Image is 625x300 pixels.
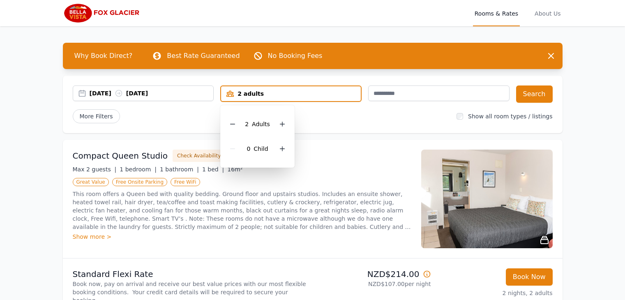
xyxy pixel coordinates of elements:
span: 1 bathroom | [160,166,199,173]
img: Bella Vista Fox Glacier [63,3,142,23]
p: Standard Flexi Rate [73,268,309,280]
span: Max 2 guests | [73,166,117,173]
p: Best Rate Guaranteed [167,51,240,61]
span: 1 bed | [202,166,224,173]
p: 2 nights, 2 adults [438,289,553,297]
span: Great Value [73,178,109,186]
button: Search [516,85,553,103]
p: NZD$214.00 [316,268,431,280]
button: Book Now [506,268,553,286]
span: 0 [247,145,250,152]
span: 1 bedroom | [120,166,157,173]
span: Child [254,145,268,152]
span: Free Onsite Parking [112,178,167,186]
div: Show more > [73,233,411,241]
p: NZD$107.00 per night [316,280,431,288]
span: Adult s [252,121,270,127]
p: No Booking Fees [268,51,323,61]
span: 2 [245,121,249,127]
div: [DATE] [DATE] [90,89,214,97]
div: 2 adults [221,90,361,98]
label: Show all room types / listings [468,113,552,120]
span: More Filters [73,109,120,123]
span: Free WiFi [171,178,200,186]
h3: Compact Queen Studio [73,150,168,162]
span: Why Book Direct? [68,48,139,64]
span: 16m² [227,166,242,173]
p: This room offers a Queen bed with quality bedding. Ground floor and upstairs studios. Includes an... [73,190,411,231]
button: Check Availability [173,150,225,162]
